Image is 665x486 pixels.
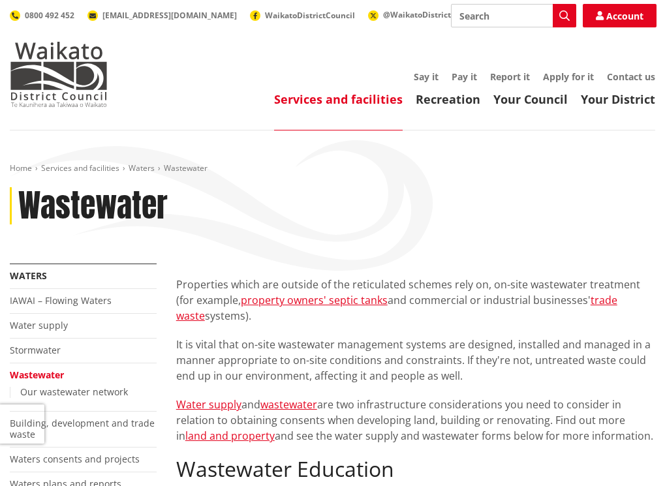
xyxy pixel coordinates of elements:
[176,457,655,481] h2: Wastewater Education
[10,10,74,21] a: 0800 492 452
[41,162,119,174] a: Services and facilities
[581,91,655,107] a: Your District
[176,293,617,323] a: trade waste
[241,293,388,307] a: property owners' septic tanks
[451,4,576,27] input: Search input
[265,10,355,21] span: WaikatoDistrictCouncil
[176,277,655,324] p: Properties which are outside of the reticulated schemes rely on, on-site wastewater treatment (fo...
[274,91,403,107] a: Services and facilities
[185,429,275,443] a: land and property
[129,162,155,174] a: Waters
[176,337,655,384] p: It is vital that on-site wastewater management systems are designed, installed and managed in a m...
[10,344,61,356] a: Stormwater
[20,386,128,398] a: Our wastewater network
[87,10,237,21] a: [EMAIL_ADDRESS][DOMAIN_NAME]
[18,187,168,225] h1: Wastewater
[383,9,451,20] span: @WaikatoDistrict
[10,294,112,307] a: IAWAI – Flowing Waters
[10,162,32,174] a: Home
[25,10,74,21] span: 0800 492 452
[10,417,155,440] a: Building, development and trade waste
[260,397,317,412] a: wastewater
[452,70,477,83] a: Pay it
[368,9,451,20] a: @WaikatoDistrict
[176,397,241,412] a: Water supply
[493,91,568,107] a: Your Council
[543,70,594,83] a: Apply for it
[164,162,208,174] span: Wastewater
[10,42,108,107] img: Waikato District Council - Te Kaunihera aa Takiwaa o Waikato
[102,10,237,21] span: [EMAIL_ADDRESS][DOMAIN_NAME]
[10,269,47,282] a: Waters
[490,70,530,83] a: Report it
[10,319,68,331] a: Water supply
[416,91,480,107] a: Recreation
[250,10,355,21] a: WaikatoDistrictCouncil
[10,163,655,174] nav: breadcrumb
[583,4,657,27] a: Account
[176,397,655,444] p: and are two infrastructure considerations you need to consider in relation to obtaining consents ...
[10,453,140,465] a: Waters consents and projects
[607,70,655,83] a: Contact us
[10,369,64,381] a: Wastewater
[414,70,439,83] a: Say it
